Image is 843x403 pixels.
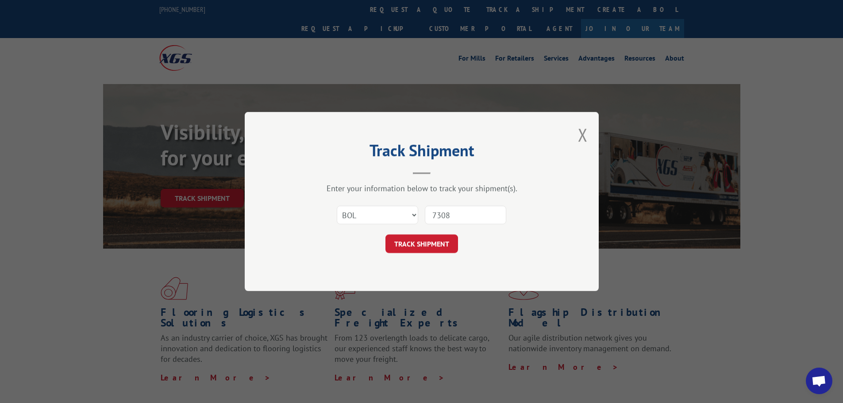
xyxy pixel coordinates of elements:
h2: Track Shipment [289,144,554,161]
input: Number(s) [425,206,506,224]
div: Open chat [806,368,832,394]
button: TRACK SHIPMENT [385,234,458,253]
div: Enter your information below to track your shipment(s). [289,183,554,193]
button: Close modal [578,123,588,146]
